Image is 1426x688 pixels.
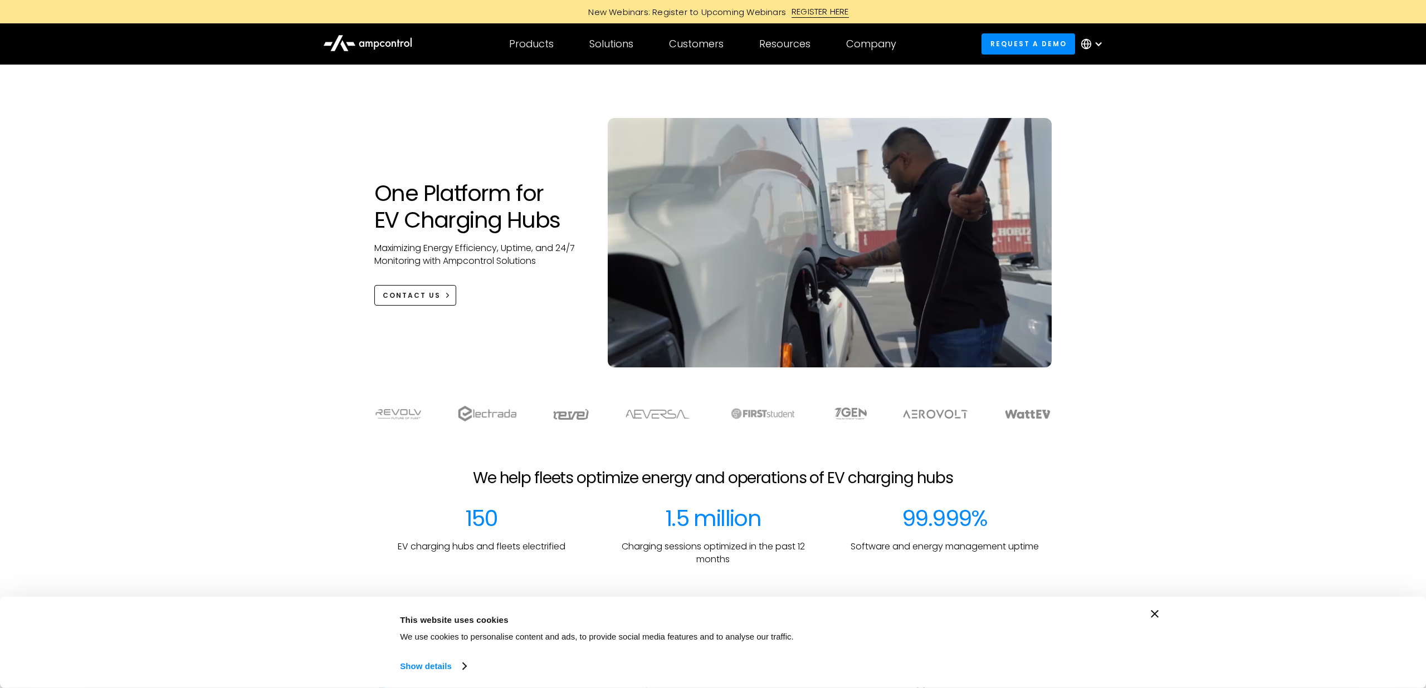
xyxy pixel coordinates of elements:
div: Solutions [589,38,633,50]
div: This website uses cookies [400,613,946,626]
button: Close banner [1151,610,1159,618]
div: 150 [465,505,497,532]
img: electrada logo [458,406,516,421]
a: CONTACT US [374,285,456,306]
div: 1.5 million [665,505,761,532]
div: Customers [669,38,724,50]
p: Maximizing Energy Efficiency, Uptime, and 24/7 Monitoring with Ampcontrol Solutions [374,242,585,267]
a: Request a demo [981,33,1075,54]
p: EV charging hubs and fleets electrified [398,540,565,553]
div: REGISTER HERE [792,6,849,18]
div: Company [846,38,896,50]
div: CONTACT US [383,291,441,301]
img: WattEV logo [1004,410,1051,419]
a: New Webinars: Register to Upcoming WebinarsREGISTER HERE [462,6,964,18]
div: Resources [759,38,810,50]
p: Charging sessions optimized in the past 12 months [606,540,820,566]
p: Software and energy management uptime [851,540,1039,553]
button: Okay [971,610,1130,642]
h1: One Platform for EV Charging Hubs [374,180,585,233]
div: 99.999% [902,505,988,532]
div: New Webinars: Register to Upcoming Webinars [577,6,792,18]
span: We use cookies to personalise content and ads, to provide social media features and to analyse ou... [400,632,794,641]
div: Products [509,38,554,50]
a: Show details [400,658,466,675]
img: Aerovolt Logo [902,410,969,419]
h2: We help fleets optimize energy and operations of EV charging hubs [473,469,953,488]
